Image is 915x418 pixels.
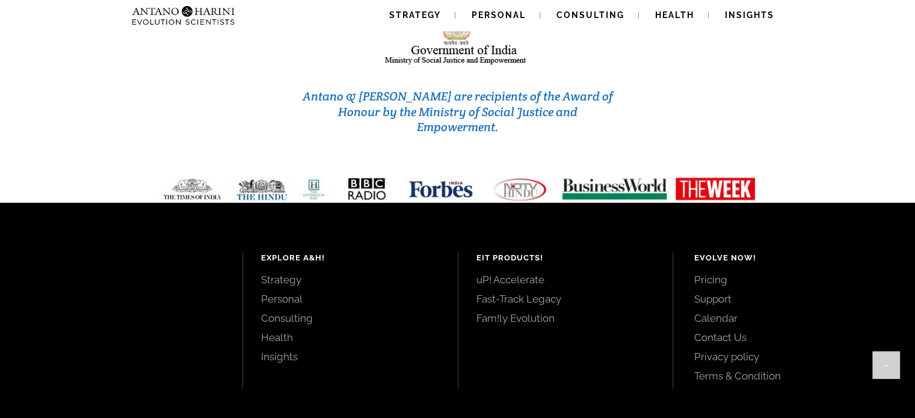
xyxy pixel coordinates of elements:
a: Contact Us [694,331,888,344]
h4: EIT Products! [476,252,655,264]
a: Health [261,331,440,344]
a: Personal [261,292,440,306]
a: Terms & Condition [694,369,888,383]
a: Pricing [694,273,888,286]
span: Personal [472,10,526,20]
span: Insights [725,10,774,20]
a: Fast-Track Legacy [476,292,655,306]
a: Fam!ly Evolution [476,312,655,325]
span: Health [655,10,694,20]
span: Consulting [556,10,624,20]
img: Media-Strip [150,177,766,201]
a: Privacy policy [694,350,888,363]
h4: Evolve Now! [694,252,888,264]
h4: Explore A&H! [261,252,440,264]
span: Strategy [389,10,441,20]
a: Strategy [261,273,440,286]
a: Consulting [261,312,440,325]
a: Calendar [694,312,888,325]
h3: Antano & [PERSON_NAME] are recipients of the Award of Honour by the Ministry of Social Justice an... [299,89,617,135]
a: Insights [261,350,440,363]
a: uP! Accelerate [476,273,655,286]
a: Support [694,292,888,306]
